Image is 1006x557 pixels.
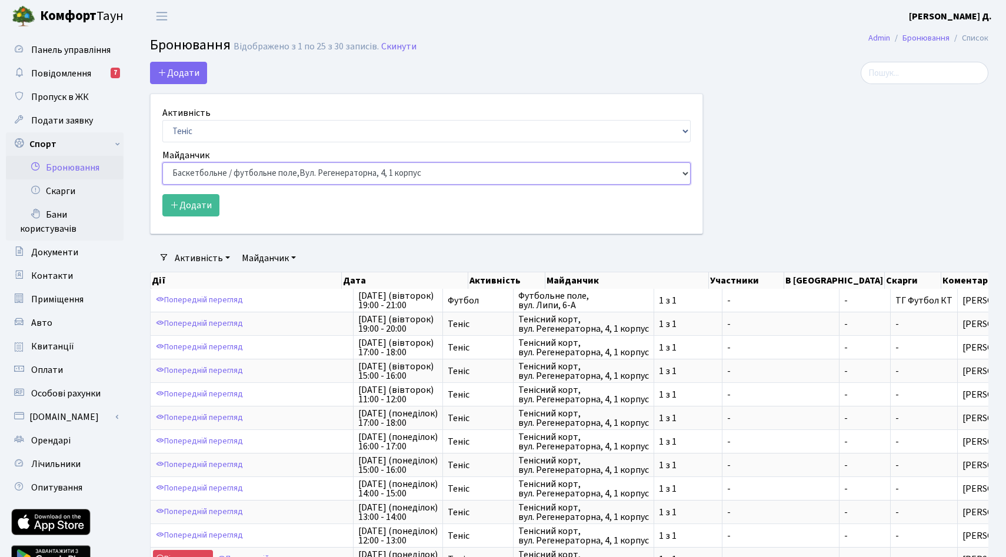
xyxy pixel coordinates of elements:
th: Активність [468,272,545,289]
span: 1 з 1 [659,484,717,493]
span: Особові рахунки [31,387,101,400]
span: - [844,461,885,470]
a: Пропуск в ЖК [6,85,124,109]
span: - [727,508,834,517]
span: 1 з 1 [659,390,717,399]
span: Приміщення [31,293,84,306]
a: Бани користувачів [6,203,124,241]
span: - [727,531,834,541]
span: - [895,459,899,472]
a: Скинути [381,41,417,52]
span: - [727,484,834,493]
span: - [895,388,899,401]
b: [PERSON_NAME] Д. [909,10,992,23]
span: - [844,366,885,376]
span: Теніс [448,366,508,376]
div: Відображено з 1 по 25 з 30 записів. [234,41,379,52]
a: Попередній перегляд [153,503,246,521]
a: Особові рахунки [6,382,124,405]
th: Дії [151,272,342,289]
span: [DATE] (вівторок) 11:00 - 12:00 [358,385,438,404]
a: Попередній перегляд [153,338,246,356]
span: Лічильники [31,458,81,471]
span: [DATE] (понеділок) 16:00 - 17:00 [358,432,438,451]
span: [DATE] (понеділок) 13:00 - 14:00 [358,503,438,522]
span: Тенісний корт, вул. Регенераторна, 4, 1 корпус [518,315,649,333]
span: ТГ Футбол КТ [895,294,952,307]
span: Авто [31,316,52,329]
a: Бронювання [902,32,950,44]
span: Бронювання [150,35,231,55]
span: [DATE] (вівторок) 17:00 - 18:00 [358,338,438,357]
span: Тенісний корт, вул. Регенераторна, 4, 1 корпус [518,503,649,522]
a: Попередній перегляд [153,385,246,403]
span: Тенісний корт, вул. Регенераторна, 4, 1 корпус [518,362,649,381]
a: Попередній перегляд [153,479,246,498]
span: 1 з 1 [659,413,717,423]
span: Тенісний корт, вул. Регенераторна, 4, 1 корпус [518,526,649,545]
span: Тенісний корт, вул. Регенераторна, 4, 1 корпус [518,432,649,451]
span: 1 з 1 [659,531,717,541]
span: - [727,319,834,329]
a: Контакти [6,264,124,288]
span: Теніс [448,484,508,493]
span: - [895,318,899,331]
input: Пошук... [861,62,988,84]
span: Таун [40,6,124,26]
a: Попередній перегляд [153,409,246,427]
span: Тенісний корт, вул. Регенераторна, 4, 1 корпус [518,456,649,475]
a: Спорт [6,132,124,156]
span: 1 з 1 [659,437,717,446]
span: - [844,319,885,329]
a: Попередній перегляд [153,432,246,451]
span: Футбольне поле, вул. Липи, 6-А [518,291,649,310]
span: Теніс [448,413,508,423]
button: Переключити навігацію [147,6,176,26]
a: Оплати [6,358,124,382]
span: - [727,413,834,423]
span: Повідомлення [31,67,91,80]
nav: breadcrumb [851,26,1006,51]
div: 7 [111,68,120,78]
span: - [844,296,885,305]
span: 1 з 1 [659,508,717,517]
span: Панель управління [31,44,111,56]
a: Лічильники [6,452,124,476]
li: Список [950,32,988,45]
span: Тенісний корт, вул. Регенераторна, 4, 1 корпус [518,338,649,357]
span: - [895,341,899,354]
span: Теніс [448,437,508,446]
a: Попередній перегляд [153,291,246,309]
span: 1 з 1 [659,296,717,305]
span: Футбол [448,296,508,305]
a: Авто [6,311,124,335]
span: - [727,343,834,352]
span: Теніс [448,508,508,517]
span: [DATE] (понеділок) 17:00 - 18:00 [358,409,438,428]
th: Майданчик [545,272,709,289]
a: Бронювання [6,156,124,179]
th: Скарги [885,272,941,289]
span: - [844,413,885,423]
span: Пропуск в ЖК [31,91,89,104]
th: Участники [709,272,784,289]
a: Скарги [6,179,124,203]
span: Теніс [448,319,508,329]
a: Документи [6,241,124,264]
span: Тенісний корт, вул. Регенераторна, 4, 1 корпус [518,409,649,428]
span: Орендарі [31,434,71,447]
span: - [727,437,834,446]
span: Подати заявку [31,114,93,127]
img: logo.png [12,5,35,28]
span: [DATE] (понеділок) 14:00 - 15:00 [358,479,438,498]
span: - [844,484,885,493]
a: Активність [170,248,235,268]
a: [PERSON_NAME] Д. [909,9,992,24]
span: [DATE] (понеділок) 15:00 - 16:00 [358,456,438,475]
button: Додати [150,62,207,84]
a: Панель управління [6,38,124,62]
span: Опитування [31,481,82,494]
span: [DATE] (вівторок) 19:00 - 20:00 [358,315,438,333]
span: - [844,531,885,541]
span: - [727,296,834,305]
